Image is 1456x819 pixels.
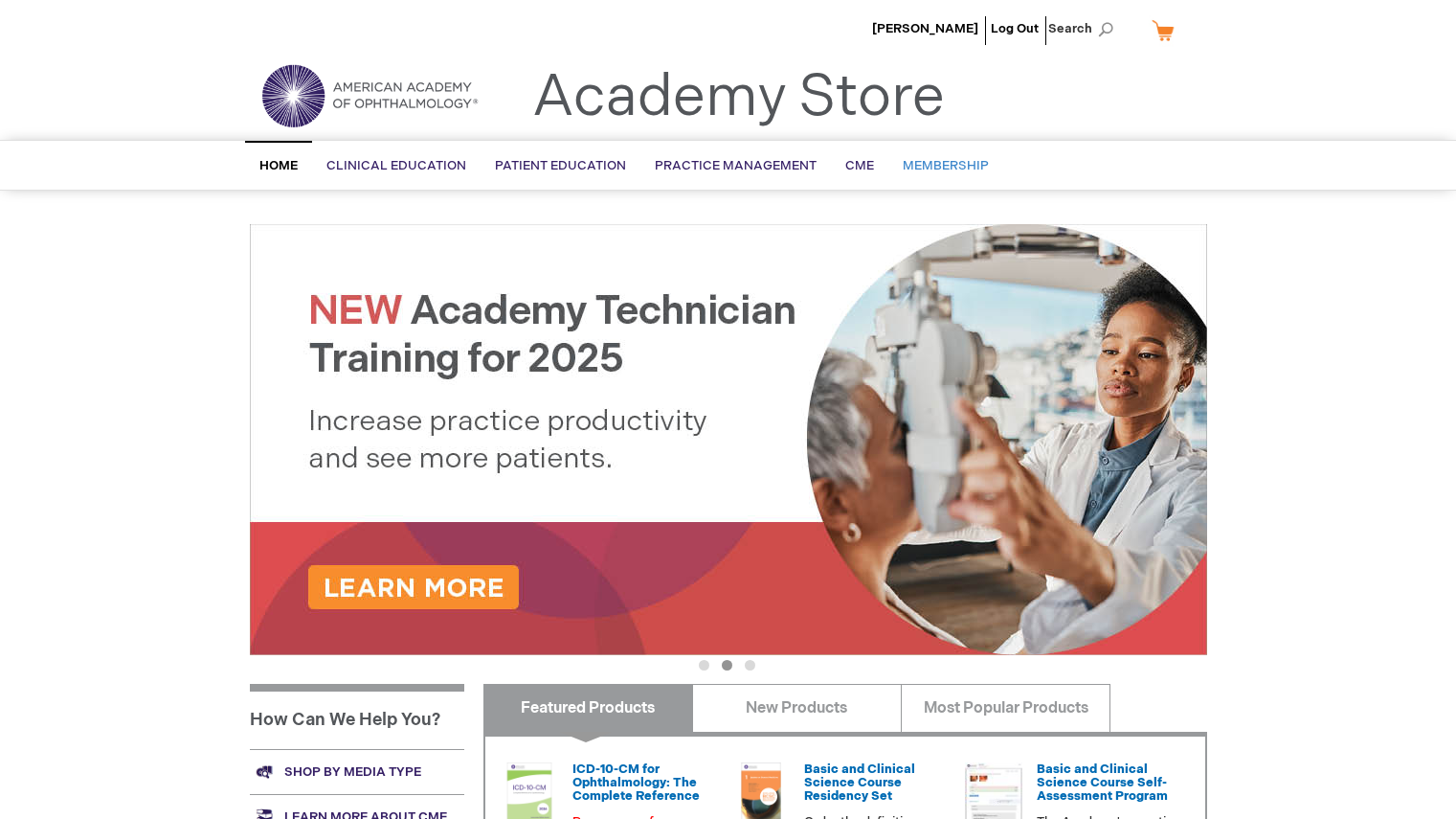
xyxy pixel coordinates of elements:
a: ICD-10-CM for Ophthalmology: The Complete Reference [572,762,700,805]
span: Membership [903,158,989,173]
a: New Products [692,684,902,732]
a: Academy Store [532,63,945,132]
a: Shop by media type [250,749,464,794]
button: 1 of 3 [699,660,709,671]
button: 2 of 3 [722,660,732,671]
span: Practice Management [655,158,817,173]
a: [PERSON_NAME] [872,21,978,36]
span: Patient Education [495,158,626,173]
h1: How Can We Help You? [250,684,464,749]
span: Search [1048,10,1121,48]
a: Most Popular Products [901,684,1110,732]
span: CME [845,158,874,173]
button: 3 of 3 [745,660,755,671]
span: Clinical Education [326,158,466,173]
a: Featured Products [483,684,693,732]
a: Basic and Clinical Science Course Self-Assessment Program [1037,762,1168,805]
a: Basic and Clinical Science Course Residency Set [804,762,915,805]
a: Log Out [991,21,1039,36]
span: Home [259,158,298,173]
